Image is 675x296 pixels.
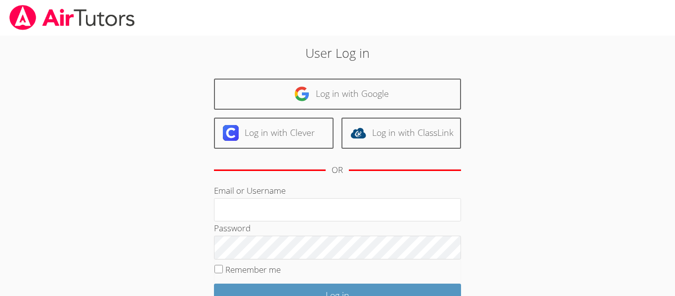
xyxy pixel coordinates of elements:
img: airtutors_banner-c4298cdbf04f3fff15de1276eac7730deb9818008684d7c2e4769d2f7ddbe033.png [8,5,136,30]
h2: User Log in [155,43,520,62]
label: Password [214,222,251,234]
img: clever-logo-6eab21bc6e7a338710f1a6ff85c0baf02591cd810cc4098c63d3a4b26e2feb20.svg [223,125,239,141]
label: Email or Username [214,185,286,196]
img: classlink-logo-d6bb404cc1216ec64c9a2012d9dc4662098be43eaf13dc465df04b49fa7ab582.svg [350,125,366,141]
a: Log in with Google [214,79,461,110]
a: Log in with ClassLink [341,118,461,149]
a: Log in with Clever [214,118,334,149]
label: Remember me [225,264,281,275]
img: google-logo-50288ca7cdecda66e5e0955fdab243c47b7ad437acaf1139b6f446037453330a.svg [294,86,310,102]
div: OR [332,163,343,177]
